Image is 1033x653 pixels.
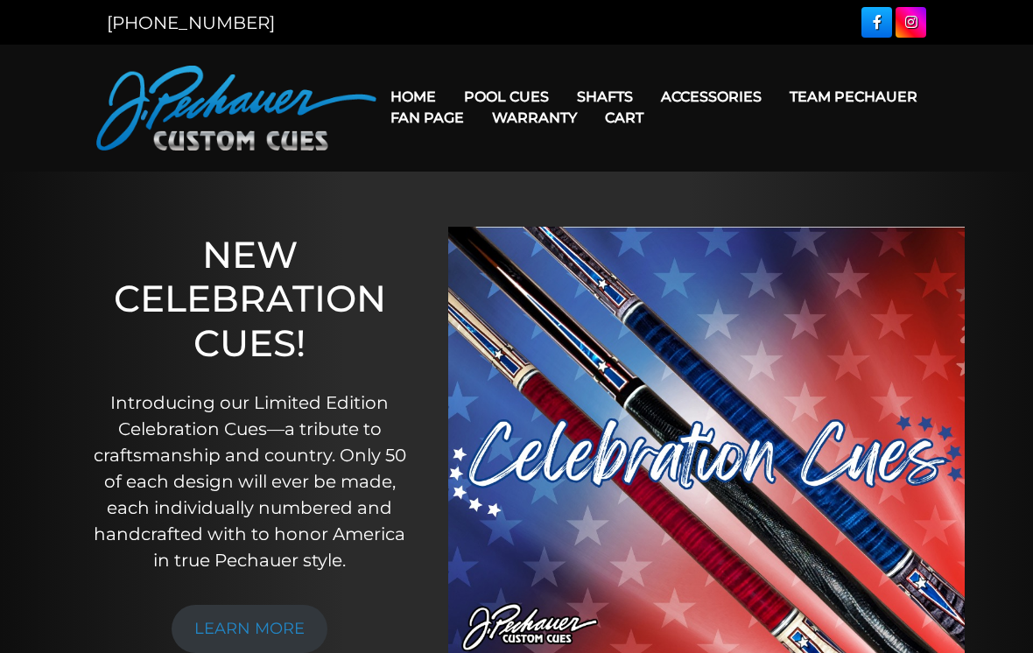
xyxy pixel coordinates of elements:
a: LEARN MORE [172,605,327,653]
p: Introducing our Limited Edition Celebration Cues—a tribute to craftsmanship and country. Only 50 ... [87,390,413,573]
a: Fan Page [376,95,478,140]
img: Pechauer Custom Cues [96,66,376,151]
a: Pool Cues [450,74,563,119]
a: Warranty [478,95,591,140]
a: Home [376,74,450,119]
a: Team Pechauer [776,74,931,119]
a: Accessories [647,74,776,119]
h1: NEW CELEBRATION CUES! [87,233,413,365]
a: [PHONE_NUMBER] [107,12,275,33]
a: Cart [591,95,657,140]
a: Shafts [563,74,647,119]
